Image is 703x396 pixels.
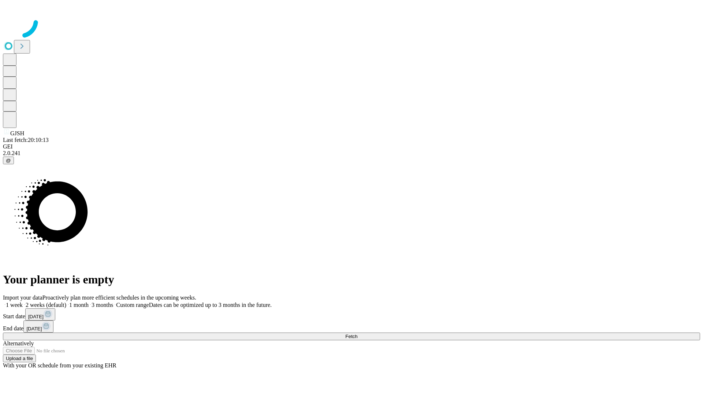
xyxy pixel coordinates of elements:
[3,355,36,362] button: Upload a file
[3,362,116,368] span: With your OR schedule from your existing EHR
[3,150,700,157] div: 2.0.241
[6,302,23,308] span: 1 week
[92,302,113,308] span: 3 months
[3,157,14,164] button: @
[3,308,700,320] div: Start date
[25,308,55,320] button: [DATE]
[6,158,11,163] span: @
[3,320,700,333] div: End date
[3,143,700,150] div: GEI
[23,320,53,333] button: [DATE]
[10,130,24,136] span: GJSH
[26,302,66,308] span: 2 weeks (default)
[3,333,700,340] button: Fetch
[3,273,700,286] h1: Your planner is empty
[3,137,49,143] span: Last fetch: 20:10:13
[26,326,42,331] span: [DATE]
[345,334,357,339] span: Fetch
[28,314,44,319] span: [DATE]
[3,294,42,301] span: Import your data
[149,302,272,308] span: Dates can be optimized up to 3 months in the future.
[69,302,89,308] span: 1 month
[116,302,149,308] span: Custom range
[3,340,34,346] span: Alternatively
[42,294,196,301] span: Proactively plan more efficient schedules in the upcoming weeks.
